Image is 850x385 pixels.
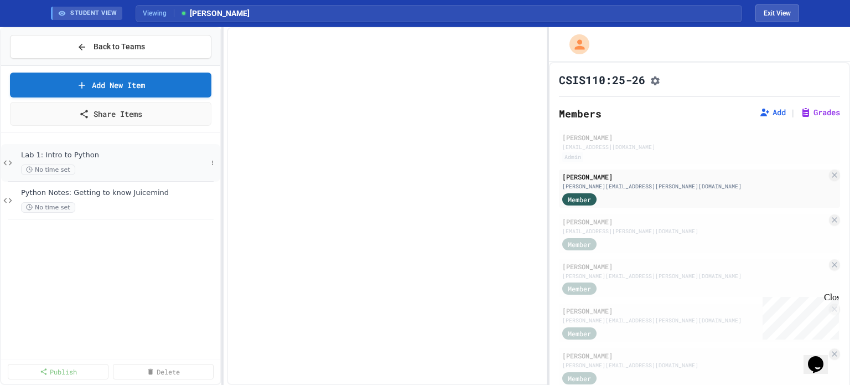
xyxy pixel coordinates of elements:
[568,328,591,338] span: Member
[562,143,837,151] div: [EMAIL_ADDRESS][DOMAIN_NAME]
[568,373,591,383] span: Member
[558,32,592,57] div: My Account
[562,351,827,361] div: [PERSON_NAME]
[562,132,837,142] div: [PERSON_NAME]
[562,316,827,325] div: [PERSON_NAME][EMAIL_ADDRESS][PERSON_NAME][DOMAIN_NAME]
[562,182,827,191] div: [PERSON_NAME][EMAIL_ADDRESS][PERSON_NAME][DOMAIN_NAME]
[562,261,827,271] div: [PERSON_NAME]
[559,106,602,121] h2: Members
[10,73,211,97] a: Add New Item
[790,106,796,119] span: |
[755,4,799,22] button: Exit student view
[21,165,75,175] span: No time set
[568,194,591,204] span: Member
[21,151,207,160] span: Lab 1: Intro to Python
[568,284,591,294] span: Member
[650,73,661,86] button: Assignment Settings
[562,272,827,280] div: [PERSON_NAME][EMAIL_ADDRESS][PERSON_NAME][DOMAIN_NAME]
[759,107,786,118] button: Add
[568,239,591,249] span: Member
[70,9,117,18] span: STUDENT VIEW
[10,35,211,59] button: Back to Teams
[94,41,145,53] span: Back to Teams
[207,157,218,168] button: More options
[21,188,218,198] span: Python Notes: Getting to know Juicemind
[4,4,76,70] div: Chat with us now!Close
[113,364,214,379] a: Delete
[10,102,211,126] a: Share Items
[562,217,827,227] div: [PERSON_NAME]
[559,72,645,88] h1: CSIS110:25-26
[8,364,108,379] a: Publish
[562,172,827,182] div: [PERSON_NAME]
[562,227,827,235] div: [EMAIL_ADDRESS][PERSON_NAME][DOMAIN_NAME]
[800,107,840,118] button: Grades
[143,8,174,18] span: Viewing
[21,202,75,213] span: No time set
[180,8,250,19] span: [PERSON_NAME]
[562,361,827,369] div: [PERSON_NAME][EMAIL_ADDRESS][DOMAIN_NAME]
[562,306,827,316] div: [PERSON_NAME]
[562,152,583,162] div: Admin
[804,341,839,374] iframe: chat widget
[758,292,839,340] iframe: chat widget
